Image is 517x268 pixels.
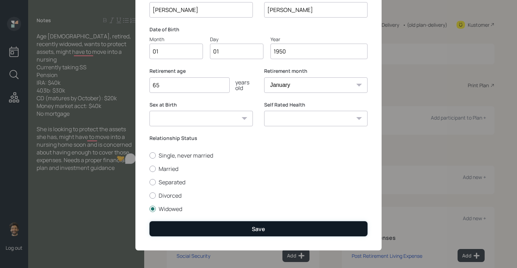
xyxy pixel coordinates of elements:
[252,225,265,233] div: Save
[210,36,263,43] div: Day
[270,36,368,43] div: Year
[149,44,203,59] input: Month
[264,68,368,75] label: Retirement month
[149,221,368,236] button: Save
[149,165,368,173] label: Married
[149,26,368,33] label: Date of Birth
[264,101,368,108] label: Self Rated Health
[210,44,263,59] input: Day
[149,192,368,199] label: Divorced
[149,205,368,213] label: Widowed
[149,135,368,142] label: Relationship Status
[149,178,368,186] label: Separated
[149,68,253,75] label: Retirement age
[149,101,253,108] label: Sex at Birth
[230,79,253,91] div: years old
[149,36,203,43] div: Month
[270,44,368,59] input: Year
[149,152,368,159] label: Single, never married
